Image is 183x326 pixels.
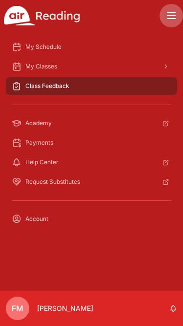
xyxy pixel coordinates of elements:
[25,82,69,90] span: Class Feedback
[37,304,93,313] p: [PERSON_NAME]
[6,134,177,152] a: Payments
[25,119,52,127] span: Academy
[25,158,59,166] span: Help Center
[4,6,81,25] img: App logo
[6,58,177,75] a: My Classes
[12,303,23,314] span: FM
[25,215,48,223] span: Account
[25,139,53,147] span: Payments
[6,77,177,95] a: Class Feedback
[25,43,61,51] span: My Schedule
[6,38,177,56] a: My Schedule
[6,173,177,191] a: Request Substitutes
[6,210,177,228] a: Account
[6,114,177,132] a: Academy
[25,63,57,70] span: My Classes
[25,178,80,186] span: Request Substitutes
[6,153,177,171] a: Help Center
